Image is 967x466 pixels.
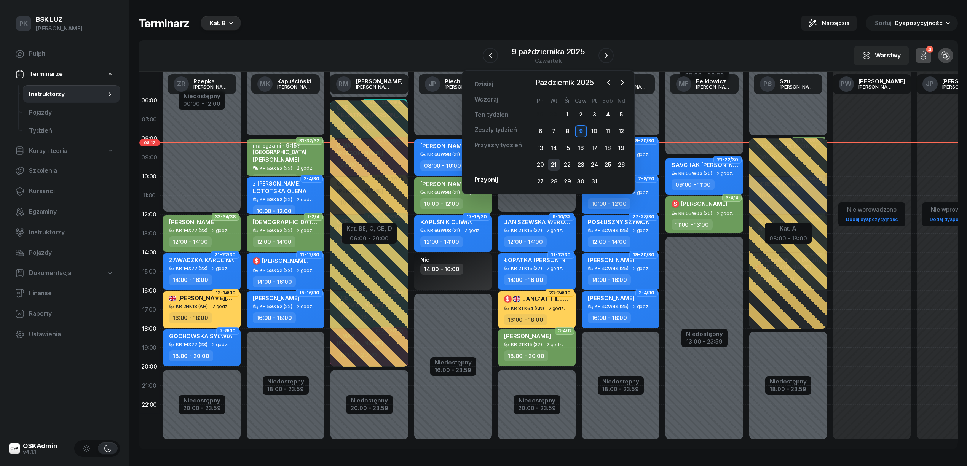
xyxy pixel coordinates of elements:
a: Szkolenia [9,162,120,180]
span: 2 godz. [464,228,481,233]
div: 16:00 - 18:00 [588,312,631,323]
div: [PERSON_NAME] [277,84,314,89]
span: 31-32/32 [299,140,319,142]
div: [PERSON_NAME] [356,84,393,89]
div: 12 [615,125,627,137]
div: Nd [614,97,628,104]
div: KR 4CW44 (25) [595,190,629,195]
a: ZRRzepka[PERSON_NAME] [168,74,236,94]
div: Śr [561,97,574,104]
button: Sortuj Dyspozycyjność [866,15,958,31]
div: 21 [548,159,560,171]
span: [PERSON_NAME][DEMOGRAPHIC_DATA] [169,294,290,302]
div: 18 [602,142,614,154]
div: 11 [602,125,614,137]
span: 2 godz. [633,152,649,157]
div: 27 [534,175,546,188]
a: Pulpit [9,45,120,63]
span: 11-12/30 [551,254,571,256]
button: Niedostępny20:00 - 23:59 [518,396,556,413]
div: KR 8TK64 (AN) [511,306,544,311]
div: [PERSON_NAME] [36,24,83,33]
span: 2 godz. [212,304,229,309]
a: Wczoraj [468,92,504,107]
div: Kat. B [210,19,226,28]
span: 27-28/30 [632,216,654,218]
div: 10:00 - 12:00 [420,198,463,209]
a: Instruktorzy [23,85,120,103]
div: 00:00 - 12:00 [183,99,220,107]
span: Terminarze [29,69,62,79]
span: 21-22/30 [214,254,236,256]
div: Rzepka [193,78,230,84]
div: 24 [588,159,600,171]
span: $ [673,201,677,207]
div: v4.1.1 [23,449,57,455]
span: [PERSON_NAME] [420,180,467,188]
span: 2 godz. [297,228,313,233]
button: Narzędzia [801,16,857,31]
div: Kapuściński [277,78,314,84]
div: 18:00 - 23:59 [267,384,304,392]
span: 2 godz. [633,266,649,271]
div: 3 [588,108,600,121]
button: Niedostępny13:00 - 23:59 [686,329,723,346]
span: JP [926,81,934,87]
div: 4 [926,46,933,53]
span: GOCHOWSKA SYLWIA [169,332,232,340]
span: Raporty [29,309,114,319]
span: MF [679,81,689,87]
span: POSŁUSZNY SZYMON [588,218,649,226]
div: Nic [420,256,429,263]
div: 08:00 [139,129,160,148]
a: Ten tydzień [468,107,515,122]
div: 1 [561,108,573,121]
div: 06:00 [139,91,160,110]
div: 9 października 2025 [512,48,585,56]
a: PW[PERSON_NAME][PERSON_NAME] [833,74,911,94]
a: PSSzul[PERSON_NAME] [754,74,822,94]
div: 20:00 [139,357,160,376]
span: 7-8/20 [638,178,654,180]
div: KR 4CW44 (25) [595,304,629,309]
div: 18:00 - 23:59 [602,384,639,392]
div: 21:00 [139,376,160,395]
div: 2 [575,108,587,121]
div: Niedostępny [267,379,304,384]
a: Kursanci [9,182,120,200]
span: JP [429,81,437,87]
div: KR 5GX52 (22) [260,197,292,202]
div: Kat. A [769,224,807,234]
div: KR 1HX77 (23) [176,266,207,271]
a: Tydzień [23,122,120,140]
span: JANISZEWSKA WERONIKA [504,218,579,226]
div: KR 5GX52 (22) [260,166,292,171]
div: 11:00 - 13:00 [672,219,713,230]
div: czwartek [512,58,585,64]
div: KR 2TK15 (27) [511,342,542,347]
span: RM [338,81,349,87]
div: 30 [575,175,587,188]
div: 8 [561,125,573,137]
div: 22:00 [139,395,160,414]
div: 12:00 - 14:00 [253,236,295,247]
a: Dokumentacja [9,264,120,282]
a: MKKapuściński[PERSON_NAME] [251,74,320,94]
div: 14 [548,142,560,154]
div: 13:00 - 23:59 [686,337,723,345]
a: Dodaj dyspozycyjność [843,215,901,224]
div: 14:00 - 16:00 [169,274,212,285]
span: 13-14/30 [215,292,236,294]
div: 29 [536,111,543,118]
button: Kat. B [198,16,241,31]
span: PS [763,81,772,87]
span: 3-4/30 [639,292,654,294]
span: [DEMOGRAPHIC_DATA][PERSON_NAME] [253,218,365,226]
div: Sob [601,97,614,104]
a: Ustawienia [9,325,120,344]
span: 2 godz. [717,171,733,176]
div: Czw [574,97,587,104]
button: Kat. A08:00 - 18:00 [769,224,807,242]
div: Szul [780,78,816,84]
button: Niedostępny18:00 - 23:59 [267,377,304,394]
